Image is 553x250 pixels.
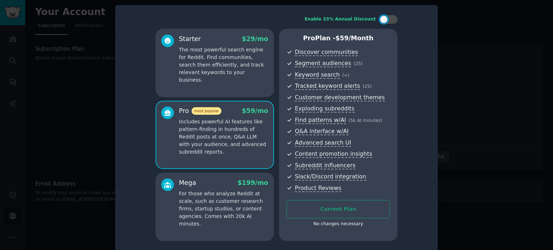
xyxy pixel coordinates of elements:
[179,190,268,228] p: For those who analyze Reddit at scale, such as customer research firms, startup studios, or conte...
[295,60,351,67] span: Segment audiences
[354,61,363,66] span: ( 25 )
[242,35,268,42] span: $ 29 /mo
[295,162,355,169] span: Subreddit influencers
[295,105,354,113] span: Exploding subreddits
[295,185,341,192] span: Product Reviews
[295,94,385,101] span: Customer development themes
[179,118,268,156] p: Includes powerful AI features like pattern-finding in hundreds of Reddit posts at once, Q&A LLM w...
[238,179,268,186] span: $ 199 /mo
[295,128,349,135] span: Q&A interface w/AI
[179,35,201,44] div: Starter
[179,106,221,115] div: Pro
[295,117,346,124] span: Find patterns w/AI
[295,82,360,90] span: Tracked keyword alerts
[336,35,374,42] span: $ 59 /month
[287,34,390,43] p: Pro Plan -
[295,150,372,158] span: Content promotion insights
[179,46,268,84] p: The most powerful search engine for Reddit. Find communities, search them efficiently, and track ...
[295,139,351,147] span: Advanced search UI
[295,49,358,56] span: Discover communities
[342,73,350,78] span: ( ∞ )
[179,178,196,187] div: Mega
[295,173,366,181] span: Slack/Discord integration
[287,221,390,227] div: No changes necessary
[349,118,382,123] span: ( 5k AI minutes )
[192,107,222,115] span: most popular
[363,84,372,89] span: ( 25 )
[295,71,340,79] span: Keyword search
[242,107,268,114] span: $ 59 /mo
[305,16,376,23] div: Enable 33% Annual Discount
